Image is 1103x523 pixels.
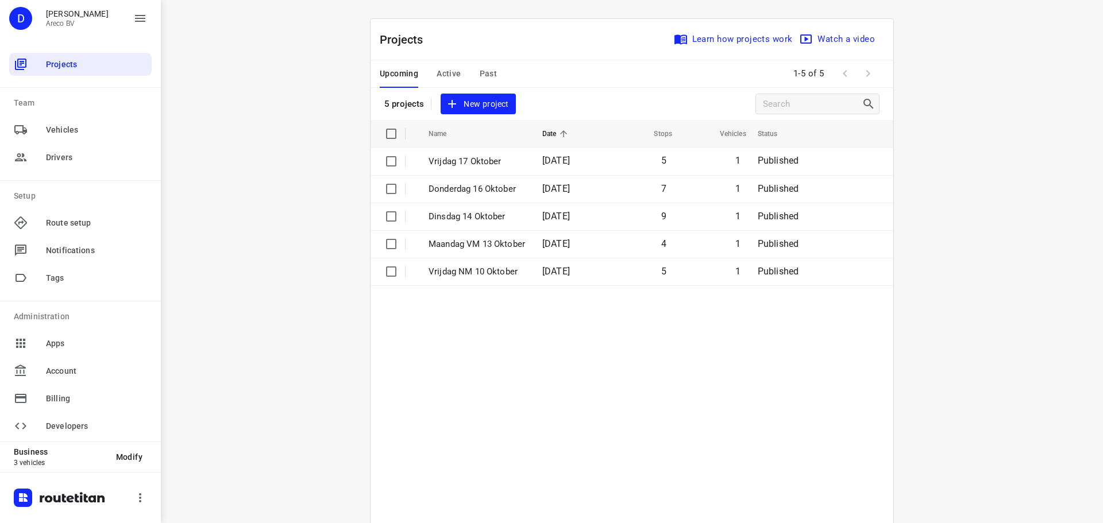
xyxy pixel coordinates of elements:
[46,245,147,257] span: Notifications
[46,272,147,284] span: Tags
[661,183,666,194] span: 7
[14,447,107,456] p: Business
[9,118,152,141] div: Vehicles
[46,124,147,136] span: Vehicles
[9,266,152,289] div: Tags
[758,127,793,141] span: Status
[661,155,666,166] span: 5
[46,59,147,71] span: Projects
[705,127,746,141] span: Vehicles
[862,97,879,111] div: Search
[429,155,525,168] p: Vrijdag 17 Oktober
[9,359,152,382] div: Account
[758,155,799,166] span: Published
[380,31,433,48] p: Projects
[758,183,799,194] span: Published
[639,127,672,141] span: Stops
[542,183,570,194] span: [DATE]
[735,183,741,194] span: 1
[735,238,741,249] span: 1
[384,99,424,109] p: 5 projects
[380,67,418,81] span: Upcoming
[758,211,799,222] span: Published
[758,266,799,277] span: Published
[9,7,32,30] div: D
[14,459,107,467] p: 3 vehicles
[735,266,741,277] span: 1
[429,127,462,141] span: Name
[9,414,152,437] div: Developers
[834,62,857,85] span: Previous Page
[46,9,109,18] p: Didier Evrard
[857,62,880,85] span: Next Page
[542,127,572,141] span: Date
[9,387,152,410] div: Billing
[429,183,525,196] p: Donderdag 16 Oktober
[735,211,741,222] span: 1
[9,53,152,76] div: Projects
[542,211,570,222] span: [DATE]
[661,238,666,249] span: 4
[46,20,109,28] p: Areco BV
[9,239,152,262] div: Notifications
[116,452,142,462] span: Modify
[9,211,152,234] div: Route setup
[429,265,525,278] p: Vrijdag NM 10 Oktober
[448,97,508,111] span: New project
[107,447,152,467] button: Modify
[437,67,461,81] span: Active
[542,238,570,249] span: [DATE]
[429,210,525,223] p: Dinsdag 14 Oktober
[14,190,152,202] p: Setup
[46,217,147,229] span: Route setup
[735,155,741,166] span: 1
[763,95,862,113] input: Search projects
[661,266,666,277] span: 5
[46,152,147,164] span: Drivers
[542,155,570,166] span: [DATE]
[480,67,497,81] span: Past
[46,338,147,350] span: Apps
[9,332,152,355] div: Apps
[46,393,147,405] span: Billing
[789,61,829,86] span: 1-5 of 5
[14,97,152,109] p: Team
[758,238,799,249] span: Published
[441,94,515,115] button: New project
[9,146,152,169] div: Drivers
[46,420,147,432] span: Developers
[542,266,570,277] span: [DATE]
[429,238,525,251] p: Maandag VM 13 Oktober
[14,311,152,323] p: Administration
[46,365,147,377] span: Account
[661,211,666,222] span: 9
